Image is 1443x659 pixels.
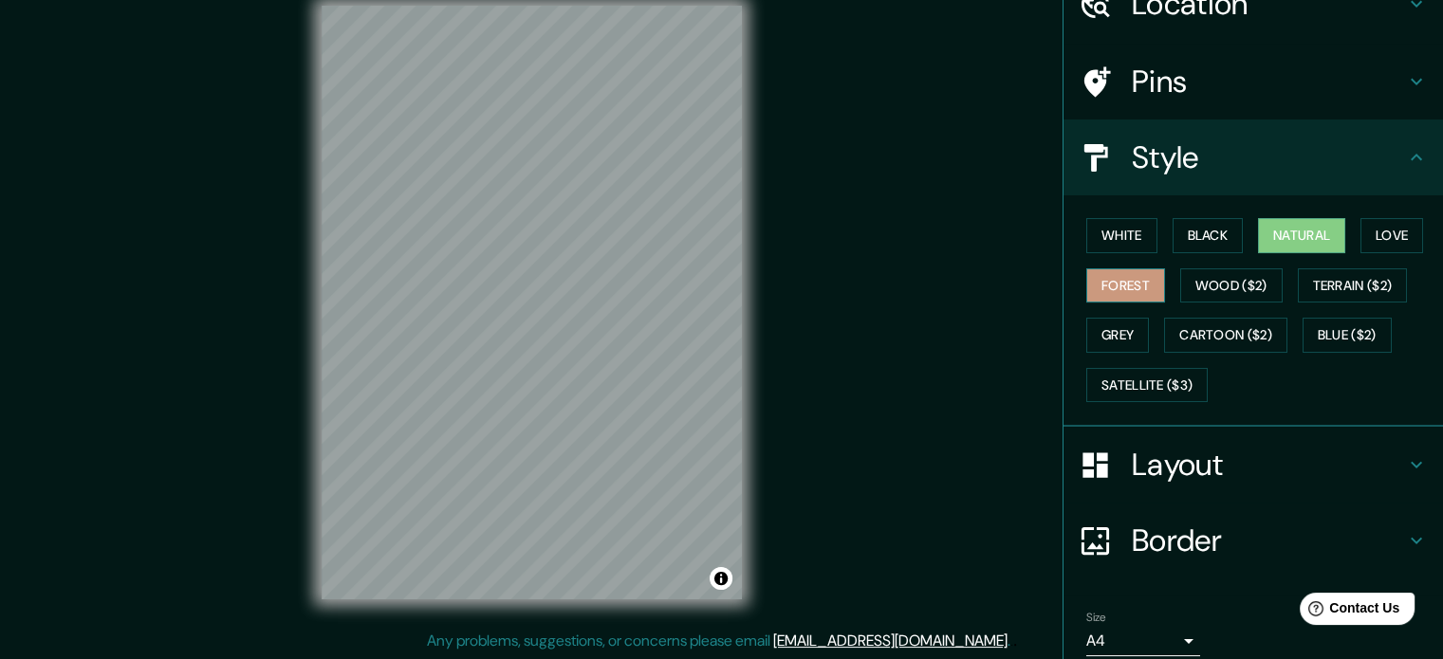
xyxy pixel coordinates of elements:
[1086,626,1200,656] div: A4
[1013,630,1017,652] div: .
[1180,268,1283,303] button: Wood ($2)
[1064,427,1443,503] div: Layout
[1303,318,1392,353] button: Blue ($2)
[1132,522,1405,559] h4: Border
[1298,268,1408,303] button: Terrain ($2)
[1010,630,1013,652] div: .
[1132,446,1405,484] h4: Layout
[1173,218,1244,253] button: Black
[1086,610,1106,626] label: Size
[1064,503,1443,578] div: Border
[1164,318,1287,353] button: Cartoon ($2)
[1086,218,1157,253] button: White
[1086,368,1208,403] button: Satellite ($3)
[710,567,732,590] button: Toggle attribution
[322,6,742,599] canvas: Map
[1132,63,1405,101] h4: Pins
[1274,585,1422,638] iframe: Help widget launcher
[773,631,1008,650] a: [EMAIL_ADDRESS][DOMAIN_NAME]
[1086,268,1165,303] button: Forest
[1258,218,1345,253] button: Natural
[1064,119,1443,195] div: Style
[1086,318,1149,353] button: Grey
[1064,44,1443,119] div: Pins
[1360,218,1423,253] button: Love
[1132,138,1405,176] h4: Style
[427,630,1010,652] p: Any problems, suggestions, or concerns please email .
